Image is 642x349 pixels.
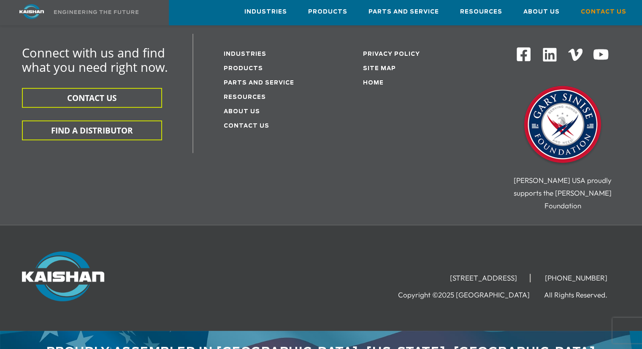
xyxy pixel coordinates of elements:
[308,7,347,17] span: Products
[308,0,347,23] a: Products
[460,0,502,23] a: Resources
[363,80,384,86] a: Home
[581,7,626,17] span: Contact Us
[244,7,287,17] span: Industries
[520,83,605,168] img: Gary Sinise Foundation
[363,52,420,57] a: Privacy Policy
[22,251,104,301] img: Kaishan
[437,274,531,282] li: [STREET_ADDRESS]
[224,52,266,57] a: Industries
[224,66,263,71] a: Products
[532,274,620,282] li: [PHONE_NUMBER]
[224,80,294,86] a: Parts and service
[593,46,609,63] img: Youtube
[224,109,260,115] a: About Us
[581,0,626,23] a: Contact Us
[542,46,558,63] img: Linkedin
[22,88,162,108] button: CONTACT US
[398,291,542,299] li: Copyright ©2025 [GEOGRAPHIC_DATA]
[368,7,439,17] span: Parts and Service
[363,66,396,71] a: Site Map
[22,120,162,140] button: FIND A DISTRIBUTOR
[523,0,560,23] a: About Us
[224,95,266,100] a: Resources
[22,44,168,75] span: Connect with us and find what you need right now.
[568,49,582,61] img: Vimeo
[224,123,269,129] a: Contact Us
[544,291,620,299] li: All Rights Reserved.
[523,7,560,17] span: About Us
[460,7,502,17] span: Resources
[244,0,287,23] a: Industries
[514,176,612,210] span: [PERSON_NAME] USA proudly supports the [PERSON_NAME] Foundation
[368,0,439,23] a: Parts and Service
[54,10,138,14] img: Engineering the future
[516,46,531,62] img: Facebook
